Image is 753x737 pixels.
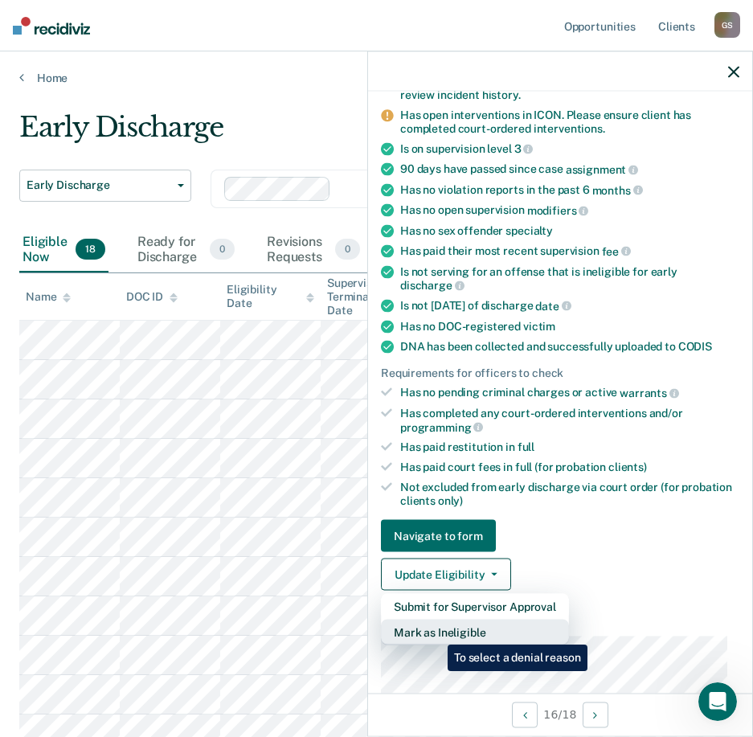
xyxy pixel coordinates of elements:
[518,440,534,453] span: full
[327,276,415,317] div: Supervision Termination Date
[505,223,553,236] span: specialty
[134,227,238,272] div: Ready for Discharge
[678,339,712,352] span: CODIS
[523,319,555,332] span: victim
[264,227,363,272] div: Revisions Requests
[535,299,571,312] span: date
[592,183,643,196] span: months
[400,386,739,400] div: Has no pending criminal charges or active
[13,17,90,35] img: Recidiviz
[698,682,737,721] iframe: Intercom live chat
[583,702,608,727] button: Next Opportunity
[19,71,734,85] a: Home
[210,239,235,260] span: 0
[514,142,534,155] span: 3
[400,279,464,292] span: discharge
[76,239,105,260] span: 18
[400,264,739,292] div: Is not serving for an offense that is ineligible for early
[714,12,740,38] div: G S
[335,239,360,260] span: 0
[368,693,752,735] div: 16 / 18
[400,182,739,197] div: Has no violation reports in the past 6
[527,204,589,217] span: modifiers
[400,298,739,313] div: Is not [DATE] of discharge
[400,223,739,237] div: Has no sex offender
[400,162,739,177] div: 90 days have passed since case
[26,290,71,304] div: Name
[512,702,538,727] button: Previous Opportunity
[19,227,108,272] div: Eligible Now
[400,203,739,218] div: Has no open supervision
[381,520,496,552] button: Navigate to form
[438,493,463,506] span: only)
[381,620,569,645] button: Mark as Ineligible
[566,162,638,175] span: assignment
[126,290,178,304] div: DOC ID
[400,480,739,507] div: Not excluded from early discharge via court order (for probation clients
[381,520,739,552] a: Navigate to form link
[400,406,739,433] div: Has completed any court-ordered interventions and/or
[19,111,697,157] div: Early Discharge
[400,339,739,353] div: DNA has been collected and successfully uploaded to
[381,559,511,591] button: Update Eligibility
[400,108,739,135] div: Has open interventions in ICON. Please ensure client has completed court-ordered interventions.
[620,387,679,399] span: warrants
[381,594,569,620] button: Submit for Supervisor Approval
[400,244,739,258] div: Has paid their most recent supervision
[400,440,739,454] div: Has paid restitution in
[381,366,739,379] div: Requirements for officers to check
[602,244,631,257] span: fee
[400,461,739,474] div: Has paid court fees in full (for probation
[227,283,314,310] div: Eligibility Date
[27,178,171,192] span: Early Discharge
[400,319,739,333] div: Has no DOC-registered
[400,141,739,156] div: Is on supervision level
[400,420,483,433] span: programming
[608,461,647,473] span: clients)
